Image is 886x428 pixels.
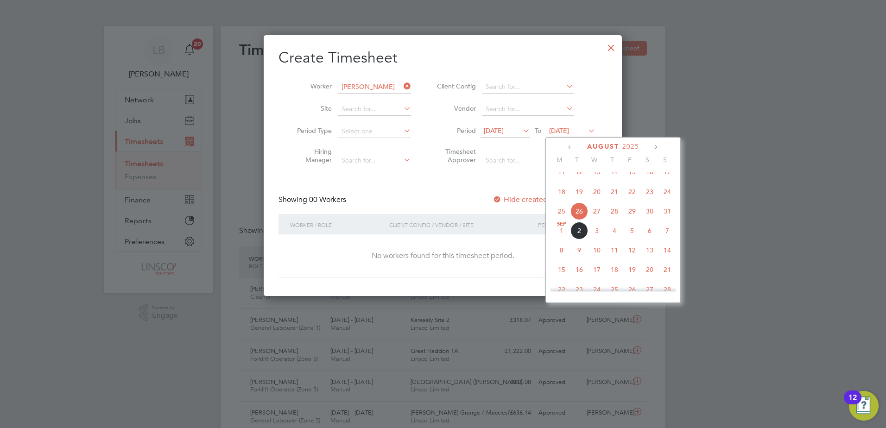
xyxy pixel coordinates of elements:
span: 1 [553,222,570,239]
span: 17 [658,163,676,181]
span: 4 [606,222,623,239]
span: 20 [588,183,606,201]
span: 30 [641,202,658,220]
span: 19 [570,183,588,201]
span: 00 Workers [309,195,346,204]
span: 13 [588,163,606,181]
span: 8 [553,241,570,259]
span: 18 [606,261,623,278]
span: 26 [570,202,588,220]
span: 31 [658,202,676,220]
label: Period Type [290,126,332,135]
span: 2025 [622,143,639,151]
span: 22 [623,183,641,201]
span: 29 [623,202,641,220]
input: Search for... [482,103,574,116]
span: S [639,156,656,164]
span: T [603,156,621,164]
span: 5 [623,222,641,239]
span: Sep [553,222,570,227]
div: 12 [848,397,857,409]
span: 27 [641,281,658,298]
span: To [532,125,544,137]
label: Hiring Manager [290,147,332,164]
span: 11 [553,163,570,181]
span: 26 [623,281,641,298]
input: Select one [338,125,411,138]
div: Client Config / Vendor / Site [387,214,536,235]
input: Search for... [482,81,574,94]
span: 12 [623,241,641,259]
span: 14 [658,241,676,259]
label: Client Config [434,82,476,90]
div: Period [536,214,598,235]
span: August [587,143,619,151]
span: 23 [570,281,588,298]
div: Worker / Role [288,214,387,235]
span: [DATE] [549,126,569,135]
span: 3 [588,222,606,239]
span: 16 [570,261,588,278]
div: No workers found for this timesheet period. [288,251,598,261]
span: 24 [658,183,676,201]
span: 10 [588,241,606,259]
span: 24 [588,281,606,298]
span: W [586,156,603,164]
span: [DATE] [484,126,504,135]
input: Search for... [338,103,411,116]
label: Worker [290,82,332,90]
div: Showing [278,195,348,205]
span: 25 [606,281,623,298]
span: 17 [588,261,606,278]
span: 19 [623,261,641,278]
span: 25 [553,202,570,220]
label: Timesheet Approver [434,147,476,164]
span: S [656,156,674,164]
span: 2 [570,222,588,239]
button: Open Resource Center, 12 new notifications [849,391,879,421]
span: 6 [641,222,658,239]
label: Hide created timesheets [493,195,587,204]
span: 28 [658,281,676,298]
span: 28 [606,202,623,220]
span: 18 [553,183,570,201]
span: 22 [553,281,570,298]
label: Site [290,104,332,113]
span: T [568,156,586,164]
span: 16 [641,163,658,181]
span: M [551,156,568,164]
span: 20 [641,261,658,278]
input: Search for... [482,154,574,167]
span: 27 [588,202,606,220]
span: 21 [658,261,676,278]
span: 23 [641,183,658,201]
label: Vendor [434,104,476,113]
span: 12 [570,163,588,181]
span: 15 [553,261,570,278]
span: 11 [606,241,623,259]
span: 14 [606,163,623,181]
span: F [621,156,639,164]
label: Period [434,126,476,135]
input: Search for... [338,81,411,94]
h2: Create Timesheet [278,48,607,68]
span: 15 [623,163,641,181]
input: Search for... [338,154,411,167]
span: 9 [570,241,588,259]
span: 21 [606,183,623,201]
span: 7 [658,222,676,239]
span: 13 [641,241,658,259]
